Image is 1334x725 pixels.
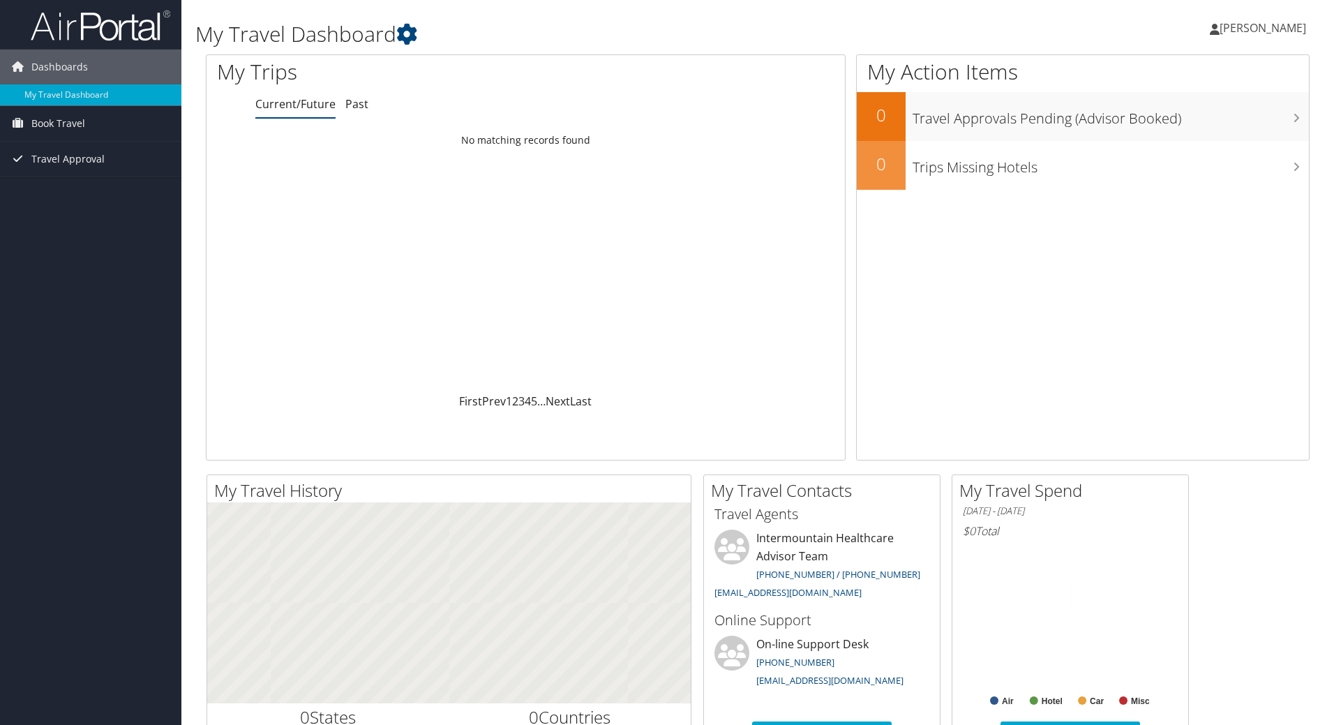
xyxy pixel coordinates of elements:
[537,394,546,409] span: …
[255,96,336,112] a: Current/Future
[31,50,88,84] span: Dashboards
[31,142,105,177] span: Travel Approval
[459,394,482,409] a: First
[714,504,929,524] h3: Travel Agents
[959,479,1188,502] h2: My Travel Spend
[711,479,940,502] h2: My Travel Contacts
[570,394,592,409] a: Last
[195,20,945,49] h1: My Travel Dashboard
[1220,20,1306,36] span: [PERSON_NAME]
[531,394,537,409] a: 5
[963,523,975,539] span: $0
[963,523,1178,539] h6: Total
[506,394,512,409] a: 1
[345,96,368,112] a: Past
[756,674,904,687] a: [EMAIL_ADDRESS][DOMAIN_NAME]
[913,151,1309,177] h3: Trips Missing Hotels
[857,141,1309,190] a: 0Trips Missing Hotels
[963,504,1178,518] h6: [DATE] - [DATE]
[546,394,570,409] a: Next
[1131,696,1150,706] text: Misc
[518,394,525,409] a: 3
[214,479,691,502] h2: My Travel History
[1002,696,1014,706] text: Air
[857,103,906,127] h2: 0
[1090,696,1104,706] text: Car
[756,656,834,668] a: [PHONE_NUMBER]
[857,92,1309,141] a: 0Travel Approvals Pending (Advisor Booked)
[31,106,85,141] span: Book Travel
[707,636,936,693] li: On-line Support Desk
[857,57,1309,87] h1: My Action Items
[913,102,1309,128] h3: Travel Approvals Pending (Advisor Booked)
[525,394,531,409] a: 4
[1210,7,1320,49] a: [PERSON_NAME]
[31,9,170,42] img: airportal-logo.png
[707,530,936,604] li: Intermountain Healthcare Advisor Team
[482,394,506,409] a: Prev
[207,128,845,153] td: No matching records found
[756,568,920,581] a: [PHONE_NUMBER] / [PHONE_NUMBER]
[857,152,906,176] h2: 0
[217,57,569,87] h1: My Trips
[512,394,518,409] a: 2
[714,611,929,630] h3: Online Support
[714,586,862,599] a: [EMAIL_ADDRESS][DOMAIN_NAME]
[1042,696,1063,706] text: Hotel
